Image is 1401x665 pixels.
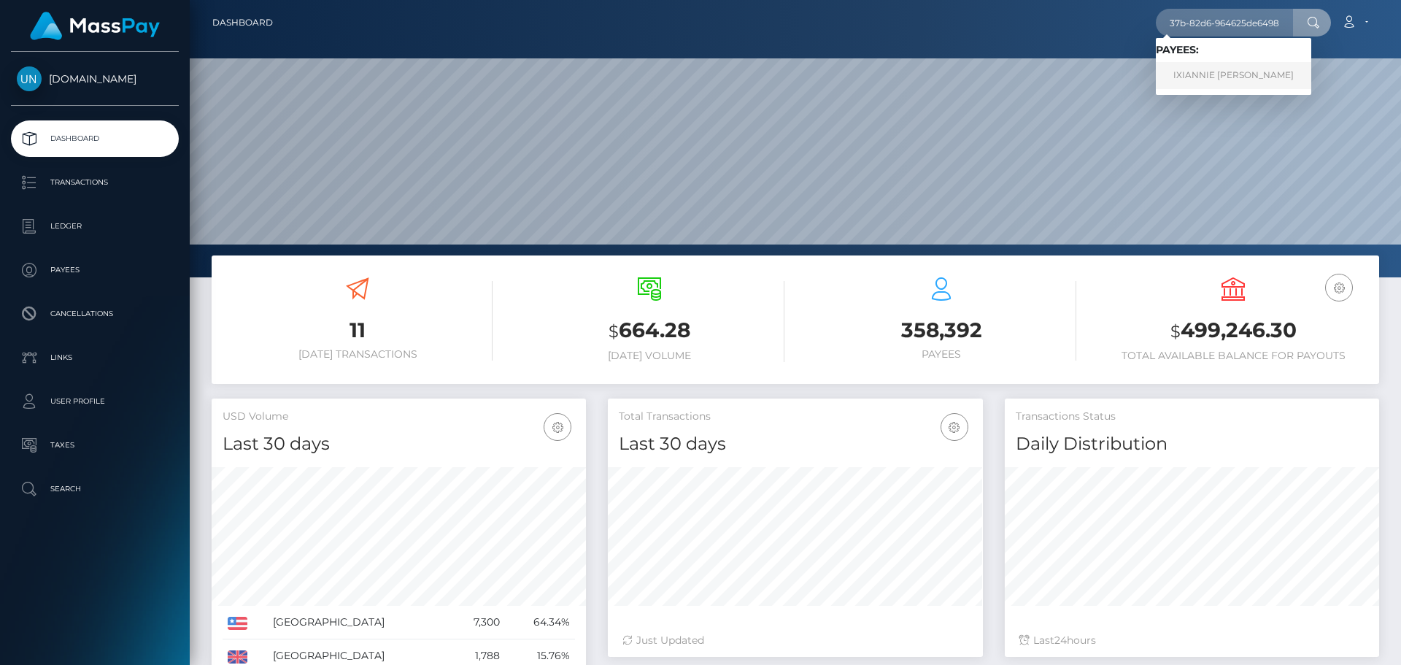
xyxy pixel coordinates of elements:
a: Payees [11,252,179,288]
div: Just Updated [622,633,968,648]
h3: 664.28 [514,316,784,346]
h3: 11 [223,316,493,345]
small: $ [1170,321,1181,342]
h6: Payees [806,348,1076,361]
a: Dashboard [212,7,273,38]
p: Search [17,478,173,500]
img: US.png [228,617,247,630]
a: Dashboard [11,120,179,157]
p: Payees [17,259,173,281]
p: Dashboard [17,128,173,150]
td: 64.34% [505,606,575,639]
img: GB.png [228,650,247,664]
h4: Daily Distribution [1016,431,1368,457]
h5: Transactions Status [1016,410,1368,424]
p: Cancellations [17,303,173,325]
td: 7,300 [450,606,505,639]
a: Links [11,339,179,376]
h6: Total Available Balance for Payouts [1098,350,1368,362]
h3: 358,392 [806,316,1076,345]
h6: Payees: [1156,44,1311,56]
span: [DOMAIN_NAME] [11,72,179,85]
h4: Last 30 days [619,431,971,457]
small: $ [609,321,619,342]
h4: Last 30 days [223,431,575,457]
h5: Total Transactions [619,410,971,424]
p: Links [17,347,173,369]
p: Ledger [17,215,173,237]
p: Taxes [17,434,173,456]
span: 24 [1054,634,1067,647]
img: MassPay Logo [30,12,160,40]
h5: USD Volume [223,410,575,424]
a: IXIANNIE [PERSON_NAME] [1156,62,1311,89]
h6: [DATE] Volume [514,350,784,362]
h6: [DATE] Transactions [223,348,493,361]
a: Cancellations [11,296,179,332]
a: User Profile [11,383,179,420]
a: Transactions [11,164,179,201]
input: Search... [1156,9,1293,36]
p: Transactions [17,172,173,193]
img: Unlockt.me [17,66,42,91]
a: Search [11,471,179,507]
p: User Profile [17,391,173,412]
a: Taxes [11,427,179,464]
a: Ledger [11,208,179,245]
h3: 499,246.30 [1098,316,1368,346]
div: Last hours [1019,633,1365,648]
td: [GEOGRAPHIC_DATA] [268,606,451,639]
